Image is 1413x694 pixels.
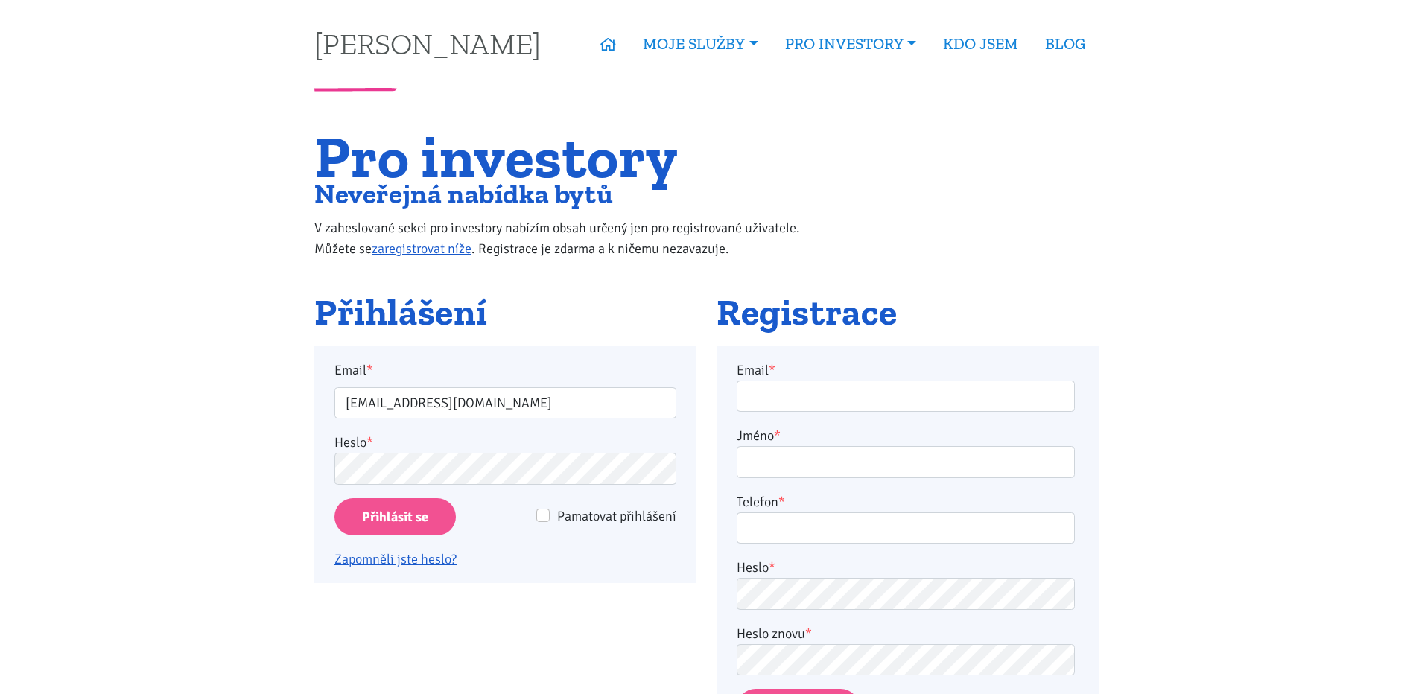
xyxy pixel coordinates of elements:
span: Pamatovat přihlášení [557,508,676,524]
abbr: required [769,362,775,378]
a: KDO JSEM [930,27,1032,61]
label: Heslo [737,557,775,578]
abbr: required [774,427,781,444]
label: Heslo [334,432,373,453]
abbr: required [769,559,775,576]
label: Heslo znovu [737,623,812,644]
a: [PERSON_NAME] [314,29,541,58]
abbr: required [805,625,812,642]
h2: Přihlášení [314,293,696,333]
h2: Neveřejná nabídka bytů [314,182,831,206]
h1: Pro investory [314,132,831,182]
label: Telefon [737,491,785,512]
p: V zaheslované sekci pro investory nabízím obsah určený jen pro registrované uživatele. Můžete se ... [314,217,831,259]
a: Zapomněli jste heslo? [334,551,457,567]
abbr: required [778,494,785,510]
a: PRO INVESTORY [772,27,930,61]
h2: Registrace [717,293,1099,333]
a: MOJE SLUŽBY [629,27,771,61]
label: Email [325,360,687,381]
label: Jméno [737,425,781,446]
label: Email [737,360,775,381]
input: Přihlásit se [334,498,456,536]
a: zaregistrovat níže [372,241,471,257]
a: BLOG [1032,27,1099,61]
